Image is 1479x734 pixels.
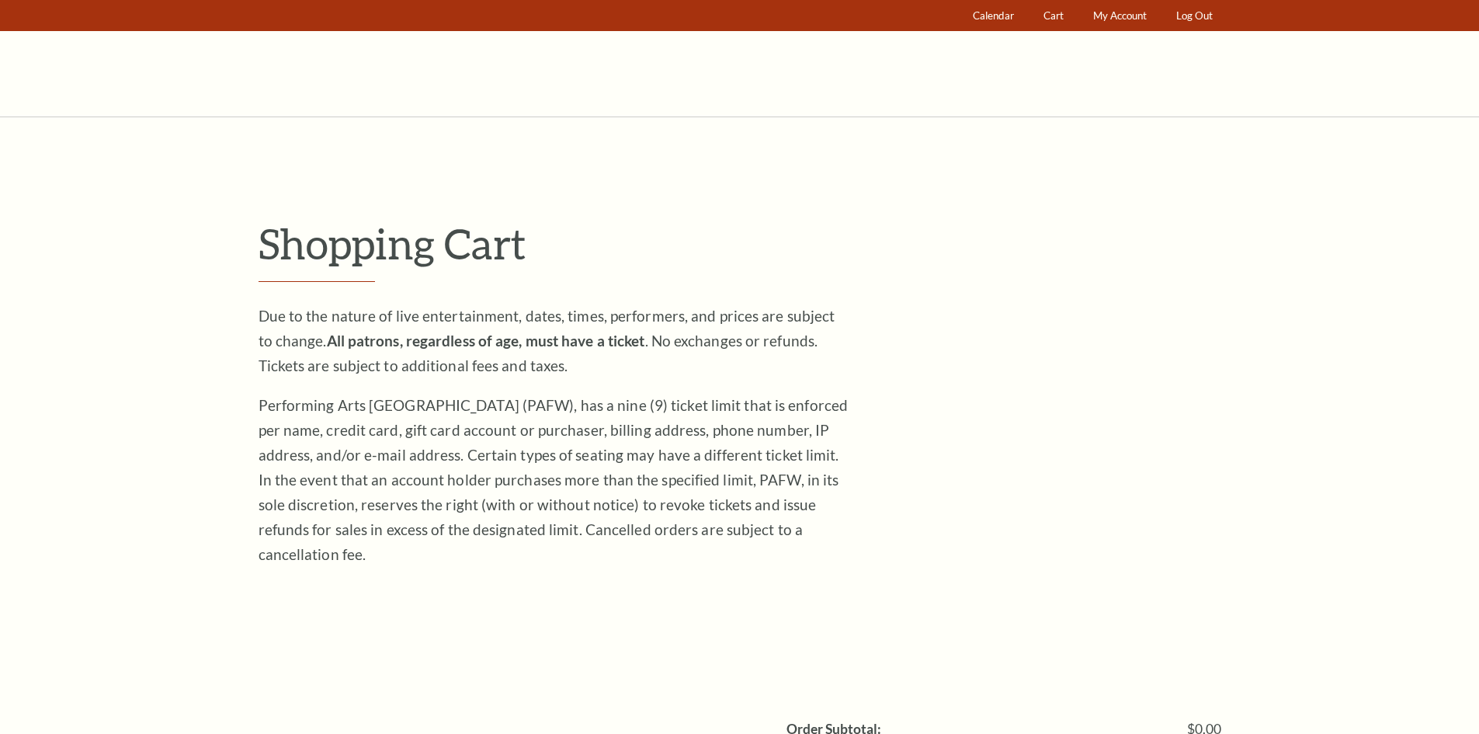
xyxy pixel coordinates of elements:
strong: All patrons, regardless of age, must have a ticket [327,332,645,350]
span: My Account [1093,9,1147,22]
span: Due to the nature of live entertainment, dates, times, performers, and prices are subject to chan... [259,307,835,374]
a: Calendar [965,1,1021,31]
a: Cart [1036,1,1071,31]
a: Log Out [1168,1,1220,31]
p: Performing Arts [GEOGRAPHIC_DATA] (PAFW), has a nine (9) ticket limit that is enforced per name, ... [259,393,849,567]
p: Shopping Cart [259,218,1221,269]
span: Calendar [973,9,1014,22]
a: My Account [1085,1,1154,31]
span: Cart [1043,9,1064,22]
